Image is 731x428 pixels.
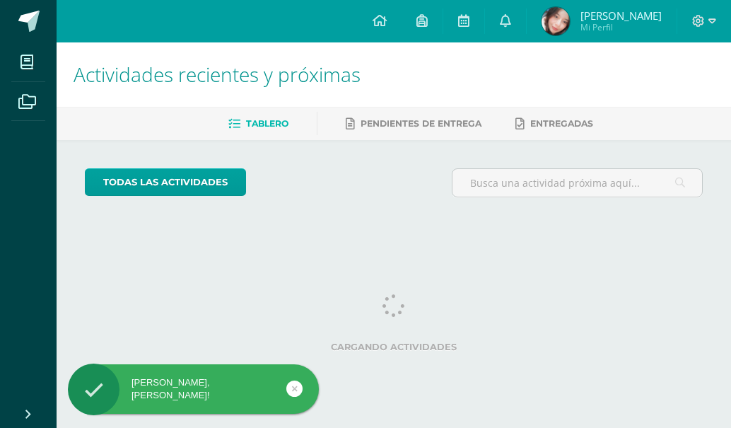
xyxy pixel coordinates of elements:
[452,169,702,197] input: Busca una actividad próxima aquí...
[228,112,288,135] a: Tablero
[580,21,662,33] span: Mi Perfil
[515,112,593,135] a: Entregadas
[85,342,703,352] label: Cargando actividades
[580,8,662,23] span: [PERSON_NAME]
[246,118,288,129] span: Tablero
[346,112,481,135] a: Pendientes de entrega
[361,118,481,129] span: Pendientes de entrega
[530,118,593,129] span: Entregadas
[85,168,246,196] a: todas las Actividades
[74,61,361,88] span: Actividades recientes y próximas
[542,7,570,35] img: 59c952d780c3df83b2b3670953ef2851.png
[68,376,319,402] div: [PERSON_NAME], [PERSON_NAME]!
